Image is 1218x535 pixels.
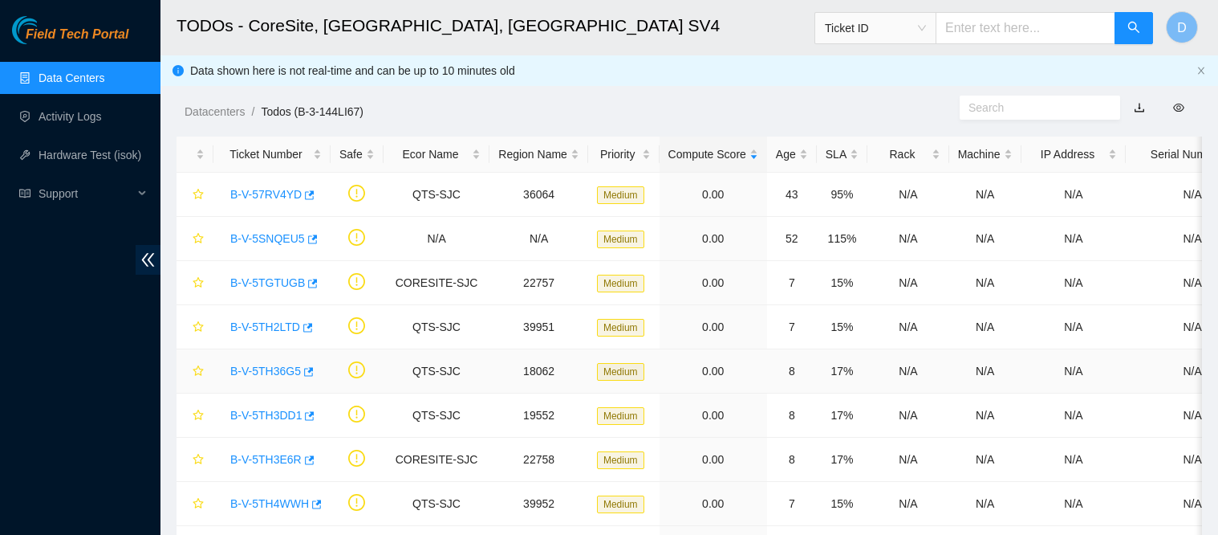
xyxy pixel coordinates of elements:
td: N/A [949,394,1021,438]
td: N/A [867,394,948,438]
td: QTS-SJC [384,482,489,526]
td: 0.00 [660,394,767,438]
input: Enter text here... [936,12,1115,44]
td: 15% [817,261,867,305]
td: 7 [767,305,817,349]
td: CORESITE-SJC [384,438,489,482]
button: star [185,226,205,251]
td: QTS-SJC [384,173,489,217]
td: 8 [767,438,817,482]
td: 15% [817,305,867,349]
td: N/A [1021,482,1127,526]
td: 39952 [489,482,588,526]
td: 15% [817,482,867,526]
input: Search [968,99,1098,116]
span: Medium [597,231,644,248]
span: exclamation-circle [348,450,365,467]
td: 39951 [489,305,588,349]
td: 8 [767,394,817,438]
span: Medium [597,186,644,204]
td: N/A [867,173,948,217]
td: QTS-SJC [384,394,489,438]
td: N/A [489,217,588,261]
td: N/A [1021,217,1127,261]
button: download [1122,95,1157,120]
td: 36064 [489,173,588,217]
span: star [193,410,204,423]
span: Field Tech Portal [26,27,128,43]
button: search [1114,12,1153,44]
td: N/A [867,261,948,305]
td: N/A [1021,394,1127,438]
span: Medium [597,275,644,292]
span: star [193,189,204,202]
span: D [1177,18,1187,38]
img: Akamai Technologies [12,16,81,44]
td: 52 [767,217,817,261]
td: QTS-SJC [384,305,489,349]
td: N/A [867,217,948,261]
td: N/A [949,482,1021,526]
td: 43 [767,173,817,217]
td: 0.00 [660,261,767,305]
button: star [185,270,205,296]
span: exclamation-circle [348,361,365,378]
td: 22758 [489,438,588,482]
span: star [193,454,204,467]
span: star [193,498,204,511]
td: 17% [817,438,867,482]
td: N/A [949,173,1021,217]
span: read [19,188,30,199]
td: 115% [817,217,867,261]
td: 0.00 [660,438,767,482]
a: Activity Logs [39,110,102,123]
td: 19552 [489,394,588,438]
td: N/A [1021,305,1127,349]
a: Data Centers [39,71,104,84]
td: 22757 [489,261,588,305]
button: star [185,314,205,340]
td: 0.00 [660,482,767,526]
td: N/A [949,349,1021,394]
a: Akamai TechnologiesField Tech Portal [12,29,128,50]
span: star [193,321,204,334]
button: star [185,402,205,428]
button: close [1196,66,1206,76]
span: Medium [597,407,644,425]
a: B-V-5TH4WWH [230,497,309,510]
td: 17% [817,394,867,438]
button: star [185,491,205,517]
span: exclamation-circle [348,273,365,290]
td: N/A [384,217,489,261]
span: search [1127,21,1140,36]
span: Medium [597,496,644,513]
a: Todos (B-3-144LI67) [261,105,363,118]
td: 0.00 [660,173,767,217]
td: 0.00 [660,217,767,261]
td: QTS-SJC [384,349,489,394]
td: 95% [817,173,867,217]
span: / [251,105,254,118]
td: N/A [1021,173,1127,217]
span: Ticket ID [825,16,926,40]
td: N/A [949,438,1021,482]
span: close [1196,66,1206,76]
button: star [185,358,205,384]
td: N/A [949,217,1021,261]
span: double-left [136,245,160,275]
td: N/A [1021,349,1127,394]
td: 17% [817,349,867,394]
a: download [1134,101,1145,114]
span: Medium [597,363,644,381]
td: 8 [767,349,817,394]
td: N/A [867,305,948,349]
a: B-V-5TH2LTD [230,321,300,333]
span: Medium [597,319,644,337]
td: 0.00 [660,349,767,394]
span: Support [39,178,133,210]
button: star [185,182,205,207]
a: B-V-5TH36G5 [230,365,301,378]
td: N/A [949,305,1021,349]
td: CORESITE-SJC [384,261,489,305]
td: 18062 [489,349,588,394]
